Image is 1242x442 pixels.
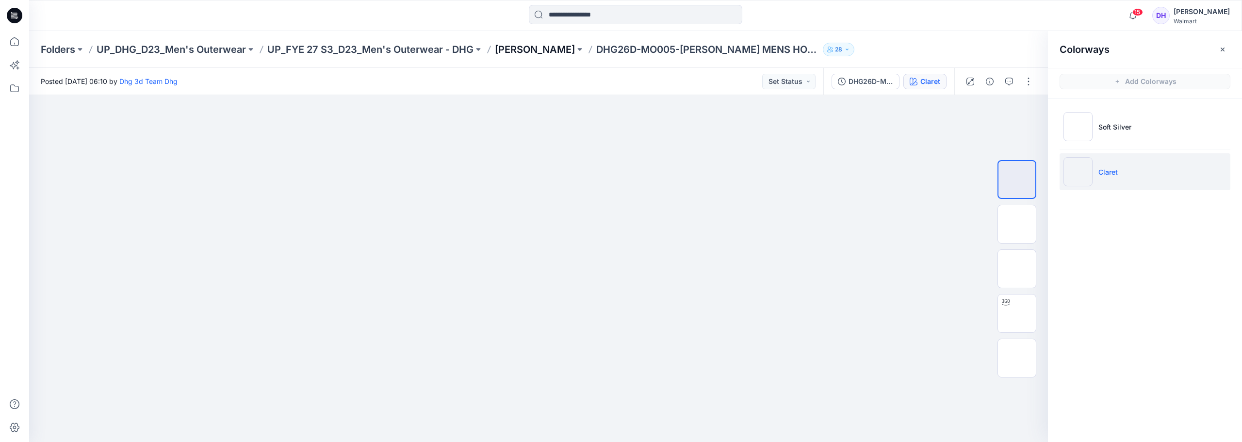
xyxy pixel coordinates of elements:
[1063,157,1093,186] img: Claret
[1060,44,1110,55] h2: Colorways
[832,74,899,89] button: DHG26D-MO005-[PERSON_NAME] MENS HOODED SAFARI JACKET
[495,43,575,56] a: [PERSON_NAME]
[119,77,178,85] a: Dhg 3d Team Dhg
[1174,17,1230,25] div: Walmart
[267,43,474,56] a: UP_FYE 27 S3_D23_Men's Outerwear - DHG
[1152,7,1170,24] div: DH
[1098,167,1118,177] p: Claret
[97,43,246,56] a: UP_DHG_D23_Men's Outerwear
[1098,122,1131,132] p: Soft Silver
[41,43,75,56] a: Folders
[920,76,940,87] div: Claret
[596,43,819,56] p: DHG26D-MO005-[PERSON_NAME] MENS HOODED SAFARI JACKET
[823,43,854,56] button: 28
[982,74,997,89] button: Details
[1174,6,1230,17] div: [PERSON_NAME]
[1132,8,1143,16] span: 15
[41,76,178,86] span: Posted [DATE] 06:10 by
[835,44,842,55] p: 28
[849,76,893,87] div: DHG26D-MO005-[PERSON_NAME] MENS HOODED SAFARI JACKET
[1063,112,1093,141] img: Soft Silver
[903,74,947,89] button: Claret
